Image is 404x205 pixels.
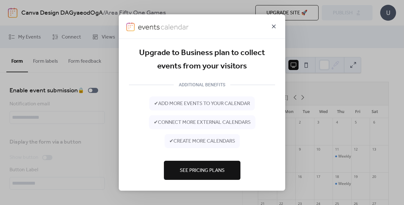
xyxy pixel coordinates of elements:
button: See Pricing Plans [164,161,240,180]
img: logo-icon [126,22,135,31]
span: ✔ connect more external calendars [154,119,251,126]
span: See Pricing Plans [180,167,225,174]
img: logo-type [138,22,189,31]
span: ✔ add more events to your calendar [154,100,250,108]
span: ✔ create more calendars [169,138,235,145]
div: Upgrade to Business plan to collect events from your visitors [129,46,275,73]
div: ADDITIONAL BENEFITS [174,81,230,88]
